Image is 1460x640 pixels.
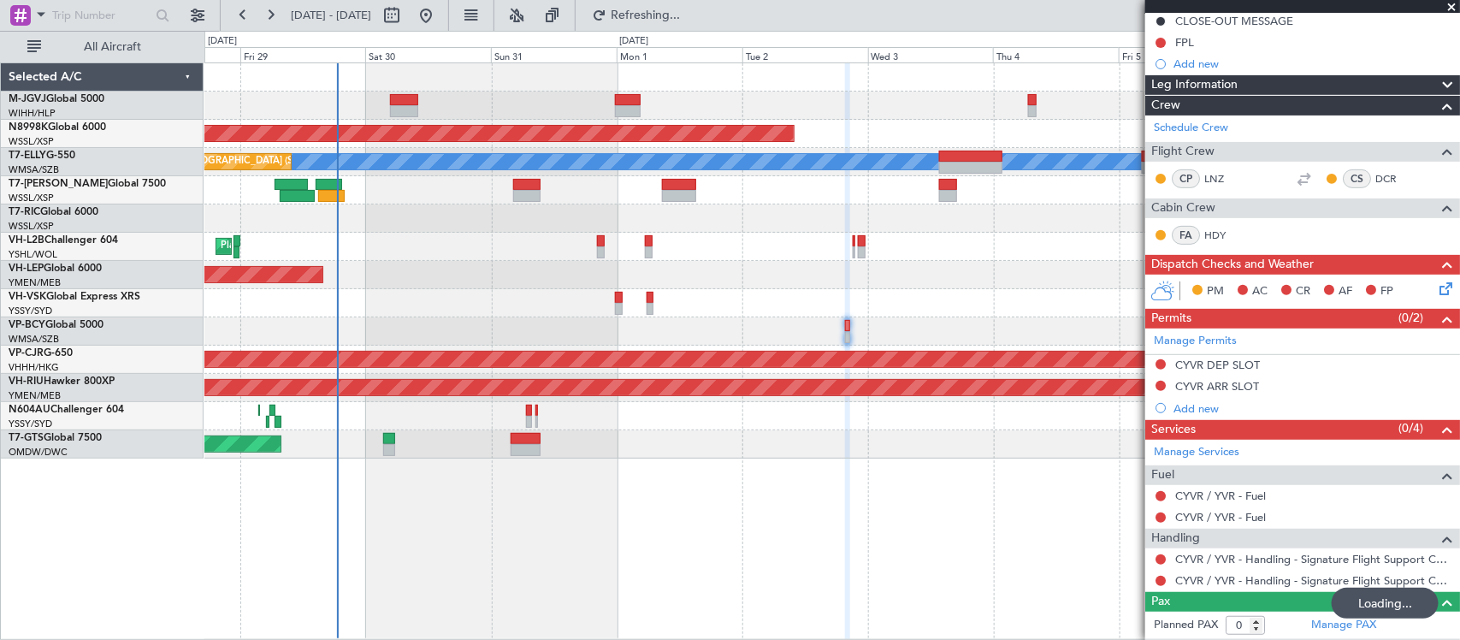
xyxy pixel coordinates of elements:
[9,248,57,261] a: YSHL/WOL
[9,94,46,104] span: M-JGVJ
[1175,379,1259,394] div: CYVR ARR SLOT
[9,235,44,246] span: VH-L2B
[1332,588,1439,619] div: Loading...
[1175,358,1260,372] div: CYVR DEP SLOT
[9,433,102,443] a: T7-GTSGlobal 7500
[1154,120,1228,137] a: Schedule Crew
[9,418,52,430] a: YSSY/SYD
[9,235,118,246] a: VH-L2BChallenger 604
[1398,419,1423,437] span: (0/4)
[1151,142,1215,162] span: Flight Crew
[584,2,687,29] button: Refreshing...
[52,3,151,28] input: Trip Number
[9,264,44,274] span: VH-LEP
[9,135,54,148] a: WSSL/XSP
[1175,35,1194,50] div: FPL
[1151,465,1174,485] span: Fuel
[9,292,140,302] a: VH-VSKGlobal Express XRS
[1252,283,1268,300] span: AC
[208,34,237,49] div: [DATE]
[1173,56,1451,71] div: Add new
[9,179,108,189] span: T7-[PERSON_NAME]
[9,320,45,330] span: VP-BCY
[1175,14,1293,28] div: CLOSE-OUT MESSAGE
[9,292,46,302] span: VH-VSK
[1151,420,1196,440] span: Services
[1204,171,1243,187] a: LNZ
[868,47,994,62] div: Wed 3
[9,348,73,359] a: VP-CJRG-650
[9,220,54,233] a: WSSL/XSP
[1207,283,1224,300] span: PM
[9,376,44,387] span: VH-RIU
[9,446,68,459] a: OMDW/DWC
[491,47,617,62] div: Sun 31
[9,376,115,387] a: VH-RIUHawker 800XP
[9,305,52,317] a: YSSY/SYD
[9,405,50,415] span: N604AU
[1151,199,1215,218] span: Cabin Crew
[1151,255,1314,275] span: Dispatch Checks and Weather
[9,207,98,217] a: T7-RICGlobal 6000
[1151,75,1238,95] span: Leg Information
[1175,489,1266,503] a: CYVR / YVR - Fuel
[617,47,742,62] div: Mon 1
[1343,169,1371,188] div: CS
[9,405,124,415] a: N604AUChallenger 604
[9,94,104,104] a: M-JGVJGlobal 5000
[9,163,59,176] a: WMSA/SZB
[1204,228,1243,243] a: HDY
[44,41,180,53] span: All Aircraft
[1151,309,1191,329] span: Permits
[9,389,61,402] a: YMEN/MEB
[1175,573,1451,588] a: CYVR / YVR - Handling - Signature Flight Support CYVR / YVR
[221,234,490,259] div: Planned Maint [GEOGRAPHIC_DATA] ([GEOGRAPHIC_DATA])
[1175,552,1451,566] a: CYVR / YVR - Handling - Signature Flight Support CYVR / YVR
[9,276,61,289] a: YMEN/MEB
[610,9,682,21] span: Refreshing...
[9,320,103,330] a: VP-BCYGlobal 5000
[9,151,75,161] a: T7-ELLYG-550
[9,433,44,443] span: T7-GTS
[9,361,59,374] a: VHHH/HKG
[1175,510,1266,524] a: CYVR / YVR - Fuel
[619,34,648,49] div: [DATE]
[1339,283,1352,300] span: AF
[9,107,56,120] a: WIHH/HLP
[1398,309,1423,327] span: (0/2)
[1173,401,1451,416] div: Add new
[9,179,166,189] a: T7-[PERSON_NAME]Global 7500
[1119,47,1244,62] div: Fri 5
[1154,444,1239,461] a: Manage Services
[9,207,40,217] span: T7-RIC
[1375,171,1414,187] a: DCR
[1172,226,1200,245] div: FA
[1151,592,1170,612] span: Pax
[9,122,106,133] a: N8998KGlobal 6000
[291,8,371,23] span: [DATE] - [DATE]
[365,47,491,62] div: Sat 30
[9,264,102,274] a: VH-LEPGlobal 6000
[19,33,186,61] button: All Aircraft
[1154,617,1218,634] label: Planned PAX
[1296,283,1310,300] span: CR
[1172,169,1200,188] div: CP
[9,333,59,346] a: WMSA/SZB
[9,348,44,359] span: VP-CJR
[9,192,54,204] a: WSSL/XSP
[1311,617,1376,634] a: Manage PAX
[9,151,46,161] span: T7-ELLY
[1154,333,1237,350] a: Manage Permits
[1380,283,1393,300] span: FP
[240,47,366,62] div: Fri 29
[993,47,1119,62] div: Thu 4
[1151,529,1200,548] span: Handling
[742,47,868,62] div: Tue 2
[9,122,48,133] span: N8998K
[1151,96,1180,116] span: Crew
